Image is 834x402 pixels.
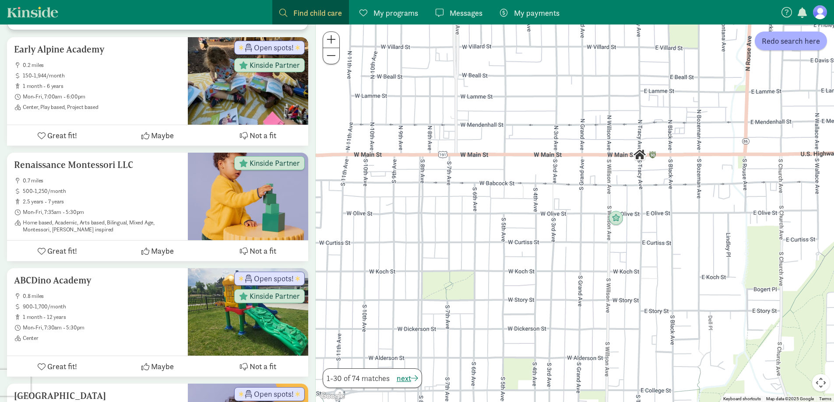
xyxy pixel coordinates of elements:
[250,61,300,69] span: Kinside Partner
[397,372,418,384] button: next
[819,396,831,401] a: Terms (opens in new tab)
[23,177,181,184] span: 0.7 miles
[23,198,181,205] span: 2.5 years - 7 years
[254,44,294,52] span: Open spots!
[293,7,342,19] span: Find child care
[318,391,347,402] img: Google
[151,360,174,372] span: Maybe
[7,356,107,377] button: Great fit!
[208,125,308,146] button: Not a fit
[14,391,181,401] h5: [GEOGRAPHIC_DATA]
[14,44,181,55] h5: Early Alpine Academy
[514,7,560,19] span: My payments
[23,219,181,233] span: Home based, Academic, Arts based, Bilingual, Mixed Age, Montessori, [PERSON_NAME] inspired
[629,144,651,166] div: Click to see details
[7,125,107,146] button: Great fit!
[23,104,181,111] span: Center, Play based, Project based
[14,275,181,286] h5: ABCDino Academy
[723,396,761,402] button: Keyboard shortcuts
[14,160,181,170] h5: Renaissance Montessori LLC
[151,129,174,141] span: Maybe
[450,7,482,19] span: Messages
[762,35,820,47] span: Redo search here
[23,324,181,331] span: Mon-Fri, 7:30am - 5:30pm
[373,7,418,19] span: My programs
[208,241,308,261] button: Not a fit
[812,374,830,392] button: Map camera controls
[755,31,827,50] button: Redo search here
[250,360,276,372] span: Not a fit
[107,356,208,377] button: Maybe
[47,360,77,372] span: Great fit!
[23,83,181,90] span: 1 month - 6 years
[327,372,390,384] span: 1-30 of 74 matches
[23,293,181,300] span: 0.8 miles
[23,62,181,69] span: 0.2 miles
[208,356,308,377] button: Not a fit
[47,129,77,141] span: Great fit!
[151,245,174,257] span: Maybe
[23,314,181,321] span: 1 month - 12 years
[23,72,181,79] span: 150-1,944/month
[250,292,300,300] span: Kinside Partner
[23,188,181,195] span: 500-1,250/month
[318,391,347,402] a: Open this area in Google Maps (opens a new window)
[23,303,181,310] span: 900-1,700/month
[7,241,107,261] button: Great fit!
[766,396,814,401] span: Map data ©2025 Google
[250,159,300,167] span: Kinside Partner
[605,207,627,229] div: Click to see details
[23,335,181,342] span: Center
[23,93,181,100] span: Mon-Fri, 7:00am - 6:00pm
[250,245,276,257] span: Not a fit
[107,125,208,146] button: Maybe
[7,7,58,17] a: Kinside
[23,209,181,216] span: Mon-Fri, 7:35am - 5:30pm
[254,275,294,283] span: Open spots!
[254,390,294,398] span: Open spots!
[107,241,208,261] button: Maybe
[47,245,77,257] span: Great fit!
[250,129,276,141] span: Not a fit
